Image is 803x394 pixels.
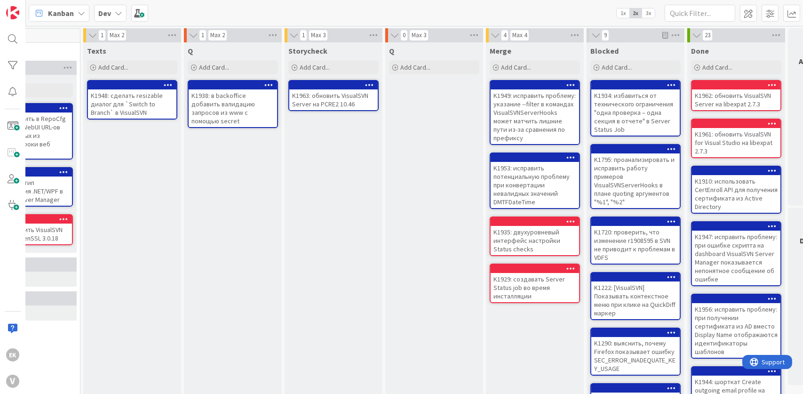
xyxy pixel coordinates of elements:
[591,153,680,208] div: K1795: проанализировать и исправить работу примеров VisualSVNServerHooks в плане quoting аргумент...
[591,337,680,375] div: K1290: выяснить, почему Firefox показывает ошибку SEC_ERROR_INADEQUATE_KEY_USAGE
[692,222,780,285] div: K1947: исправить проблему: при ошибке скрипта на dashboard VisualSVN Server Manager показывается ...
[590,46,619,56] span: Blocked
[199,30,207,41] span: 1
[491,162,579,208] div: K1953: исправить потенциальную проблему при конвертации невалидных значений DMTFDateTime
[88,89,176,119] div: K1948: сделать resizable диалог для `Switch to Branch` в VisualSVN
[642,8,655,18] span: 3x
[491,226,579,255] div: K1935: двухуровневый интерфейс настройки Status checks
[501,63,531,72] span: Add Card...
[591,81,680,136] div: K1934: избавиться от технического ограничения "одна проверка – одна секция в отчете" в Server Sta...
[692,175,780,213] div: K1910: использовать CertEnroll API для получения сертификата из Active Directory
[692,231,780,285] div: K1947: исправить проблему: при ошибке скрипта на dashboard VisualSVN Server Manager показывается ...
[602,63,632,72] span: Add Card...
[87,46,106,56] span: Texts
[591,217,680,264] div: K1720: проверить, что изменение r1908595 в SVN не приводит к проблемам в VDFS
[400,30,408,41] span: 0
[210,33,225,38] div: Max 2
[389,46,394,56] span: Q
[6,6,19,19] img: Visit kanbanzone.com
[300,30,307,41] span: 1
[692,167,780,213] div: K1910: использовать CertEnroll API для получения сертификата из Active Directory
[189,89,277,127] div: K1938: в backoffice добавить валидацию запросов из www с помощью secret
[400,63,430,72] span: Add Card...
[289,89,378,110] div: K1963: обновить VisualSVN Server на PCRE2 10.46
[617,8,629,18] span: 1x
[20,1,43,13] span: Support
[6,348,19,362] div: EK
[629,8,642,18] span: 2x
[692,128,780,157] div: K1961: обновить VisualSVN for Visual Studio на libexpat 2.7.3
[702,30,713,41] span: 23
[691,46,709,56] span: Done
[48,8,74,19] span: Kanban
[110,33,124,38] div: Max 2
[98,63,128,72] span: Add Card...
[591,329,680,375] div: K1290: выяснить, почему Firefox показывает ошибку SEC_ERROR_INADEQUATE_KEY_USAGE
[591,145,680,208] div: K1795: проанализировать и исправить работу примеров VisualSVNServerHooks в плане quoting аргумент...
[98,30,106,41] span: 1
[199,63,229,72] span: Add Card...
[490,46,511,56] span: Merge
[602,30,609,41] span: 9
[491,273,579,302] div: K1929: создавать Server Status job во время инсталляции
[591,89,680,136] div: K1934: избавиться от технического ограничения "одна проверка – одна секция в отчете" в Server Sta...
[702,63,732,72] span: Add Card...
[412,33,426,38] div: Max 3
[692,295,780,358] div: K1956: исправить проблему: при получении сертификата из AD вместо Display Name отображаются идент...
[692,81,780,110] div: K1962: обновить VisualSVN Server на libexpat 2.7.3
[491,81,579,144] div: K1949: исправить проблему: указание --filter в командах VisualSVNServerHooks может матчить лишние...
[288,46,327,56] span: Storycheck
[692,303,780,358] div: K1956: исправить проблему: при получении сертификата из AD вместо Display Name отображаются идент...
[501,30,509,41] span: 4
[591,273,680,319] div: K1222: [VisualSVN] Показывать контекстное меню при клике на QuickDiff маркер
[491,153,579,208] div: K1953: исправить потенциальную проблему при конвертации невалидных значений DMTFDateTime
[189,81,277,127] div: K1938: в backoffice добавить валидацию запросов из www с помощью secret
[6,375,19,388] div: V
[300,63,330,72] span: Add Card...
[512,33,527,38] div: Max 4
[591,281,680,319] div: K1222: [VisualSVN] Показывать контекстное меню при клике на QuickDiff маркер
[591,226,680,264] div: K1720: проверить, что изменение r1908595 в SVN не приводит к проблемам в VDFS
[491,89,579,144] div: K1949: исправить проблему: указание --filter в командах VisualSVNServerHooks может матчить лишние...
[692,89,780,110] div: K1962: обновить VisualSVN Server на libexpat 2.7.3
[98,8,111,18] b: Dev
[88,81,176,119] div: K1948: сделать resizable диалог для `Switch to Branch` в VisualSVN
[188,46,193,56] span: Q
[311,33,326,38] div: Max 3
[665,5,735,22] input: Quick Filter...
[491,217,579,255] div: K1935: двухуровневый интерфейс настройки Status checks
[692,120,780,157] div: K1961: обновить VisualSVN for Visual Studio на libexpat 2.7.3
[491,265,579,302] div: K1929: создавать Server Status job во время инсталляции
[289,81,378,110] div: K1963: обновить VisualSVN Server на PCRE2 10.46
